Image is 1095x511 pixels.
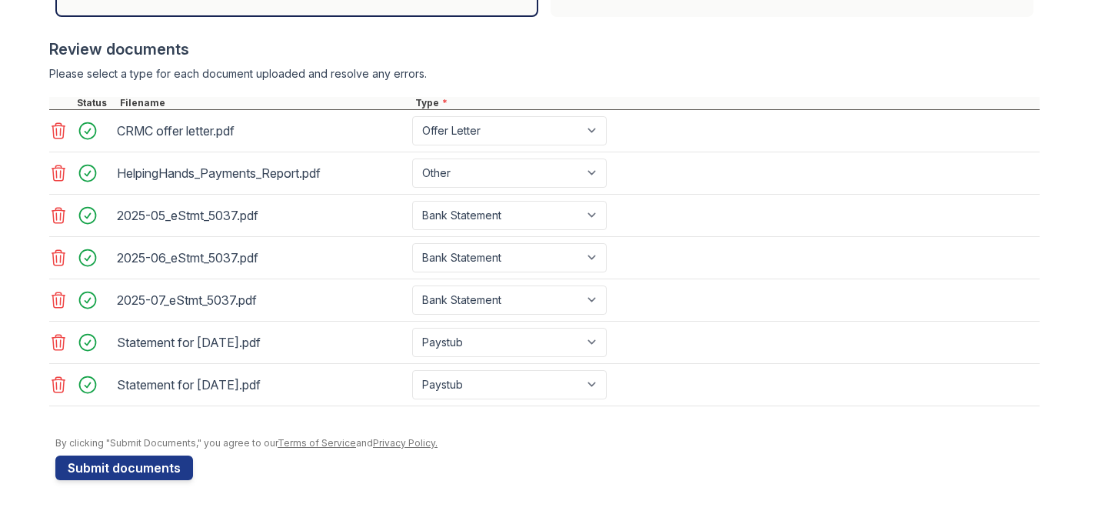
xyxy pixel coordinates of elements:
[117,372,406,397] div: Statement for [DATE].pdf
[74,97,117,109] div: Status
[117,245,406,270] div: 2025-06_eStmt_5037.pdf
[412,97,1040,109] div: Type
[55,437,1040,449] div: By clicking "Submit Documents," you agree to our and
[117,330,406,355] div: Statement for [DATE].pdf
[373,437,438,449] a: Privacy Policy.
[49,66,1040,82] div: Please select a type for each document uploaded and resolve any errors.
[49,38,1040,60] div: Review documents
[117,161,406,185] div: HelpingHands_Payments_Report.pdf
[55,456,193,480] button: Submit documents
[278,437,356,449] a: Terms of Service
[117,119,406,143] div: CRMC offer letter.pdf
[117,288,406,312] div: 2025-07_eStmt_5037.pdf
[117,203,406,228] div: 2025-05_eStmt_5037.pdf
[117,97,412,109] div: Filename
